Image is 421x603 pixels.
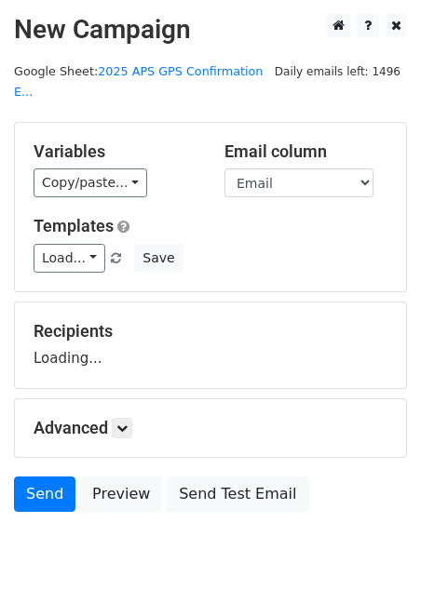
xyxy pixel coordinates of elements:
[268,64,407,78] a: Daily emails left: 1496
[80,476,162,512] a: Preview
[14,476,75,512] a: Send
[14,14,407,46] h2: New Campaign
[34,141,197,162] h5: Variables
[34,321,387,342] h5: Recipients
[34,321,387,369] div: Loading...
[14,64,263,100] small: Google Sheet:
[224,141,387,162] h5: Email column
[14,64,263,100] a: 2025 APS GPS Confirmation E...
[34,244,105,273] a: Load...
[268,61,407,82] span: Daily emails left: 1496
[134,244,183,273] button: Save
[34,418,387,438] h5: Advanced
[34,168,147,197] a: Copy/paste...
[34,216,114,235] a: Templates
[167,476,308,512] a: Send Test Email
